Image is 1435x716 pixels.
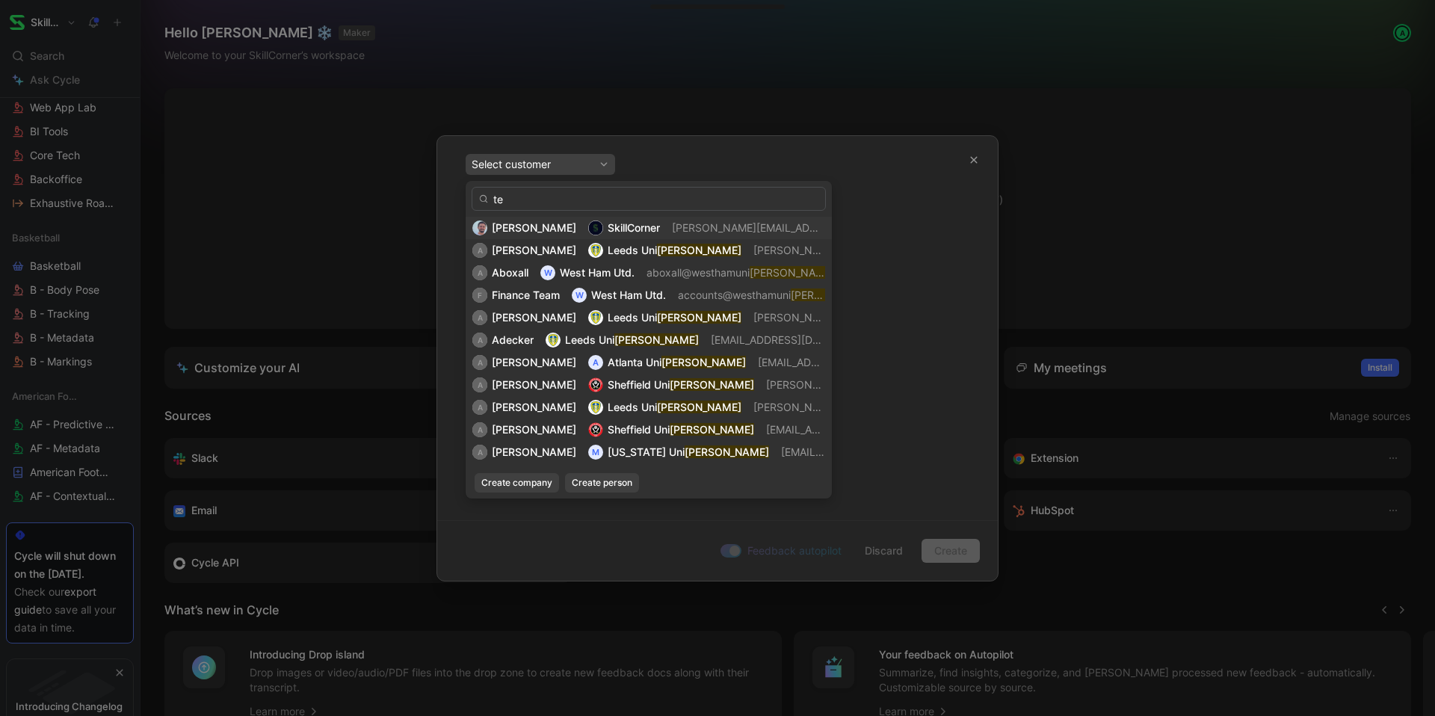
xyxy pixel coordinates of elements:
span: SkillCorner [608,221,660,234]
mark: [PERSON_NAME] [657,401,741,413]
div: A [472,445,487,460]
img: logo [588,377,603,392]
mark: [PERSON_NAME] [670,423,754,436]
span: [PERSON_NAME] [753,244,838,256]
button: Create person [565,473,639,493]
span: Finance Team [492,288,560,301]
span: West Ham Utd. [591,288,666,301]
span: [EMAIL_ADDRESS][DOMAIN_NAME] [766,423,941,436]
div: A [472,422,487,437]
span: West Ham Utd. [560,266,635,279]
img: logo [588,400,603,415]
mark: [PERSON_NAME] [661,356,746,368]
span: Leeds Uni [608,401,657,413]
span: [PERSON_NAME].[PERSON_NAME]@leedsuni [753,311,975,324]
span: Adecker [492,333,534,346]
button: Create company [475,473,559,493]
span: [PERSON_NAME] [492,244,576,256]
div: W [540,265,555,280]
div: A [472,310,487,325]
span: Sheffield Uni [608,378,670,391]
div: A [472,377,487,392]
div: F [472,288,487,303]
span: Atlanta Uni [608,356,661,368]
span: [PERSON_NAME] [492,423,576,436]
input: Search... [472,187,826,211]
span: [EMAIL_ADDRESS][DOMAIN_NAME] [711,333,886,346]
div: A [588,355,603,370]
mark: [PERSON_NAME] [791,288,875,301]
div: A [472,467,487,482]
div: M [588,445,603,460]
span: Leeds Uni [608,244,657,256]
span: [PERSON_NAME].[PERSON_NAME]@leedsuni [753,401,975,413]
mark: [PERSON_NAME] [614,333,699,346]
span: [PERSON_NAME][EMAIL_ADDRESS][PERSON_NAME][DOMAIN_NAME] [766,378,1110,391]
div: W [572,288,587,303]
div: A [472,243,487,258]
span: Leeds Uni [608,311,657,324]
img: logo [588,422,603,437]
mark: [PERSON_NAME] [670,378,754,391]
mark: [PERSON_NAME] [657,311,741,324]
span: [PERSON_NAME] [492,221,576,234]
div: A [472,355,487,370]
span: [PERSON_NAME] [492,445,576,458]
span: [PERSON_NAME] [492,311,576,324]
span: aboxall@westhamuni [646,266,750,279]
img: logo [588,310,603,325]
mark: [PERSON_NAME] [750,266,834,279]
mark: [PERSON_NAME] [657,244,741,256]
span: Sheffield Uni [608,423,670,436]
div: A [472,265,487,280]
img: 7011818299361_3cd8b6daafeb61a2d36e_192.jpg [472,220,487,235]
span: [US_STATE] Uni [608,445,685,458]
span: [PERSON_NAME][EMAIL_ADDRESS][PERSON_NAME][DOMAIN_NAME] [672,221,1016,234]
span: [PERSON_NAME] [492,378,576,391]
span: [PERSON_NAME] [492,401,576,413]
span: [EMAIL_ADDRESS][DOMAIN_NAME] [781,445,956,458]
span: Aboxall [492,266,528,279]
mark: [PERSON_NAME] [685,445,769,458]
img: logo [588,220,603,235]
span: [PERSON_NAME] [492,356,576,368]
span: Create person [572,475,632,490]
span: [EMAIL_ADDRESS][PERSON_NAME][DOMAIN_NAME] [758,356,1017,368]
span: accounts@westhamuni [678,288,791,301]
span: Create company [481,475,552,490]
div: A [472,333,487,348]
img: logo [546,333,561,348]
div: A [472,400,487,415]
img: logo [554,467,569,482]
img: logo [588,243,603,258]
span: Leeds Uni [565,333,614,346]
